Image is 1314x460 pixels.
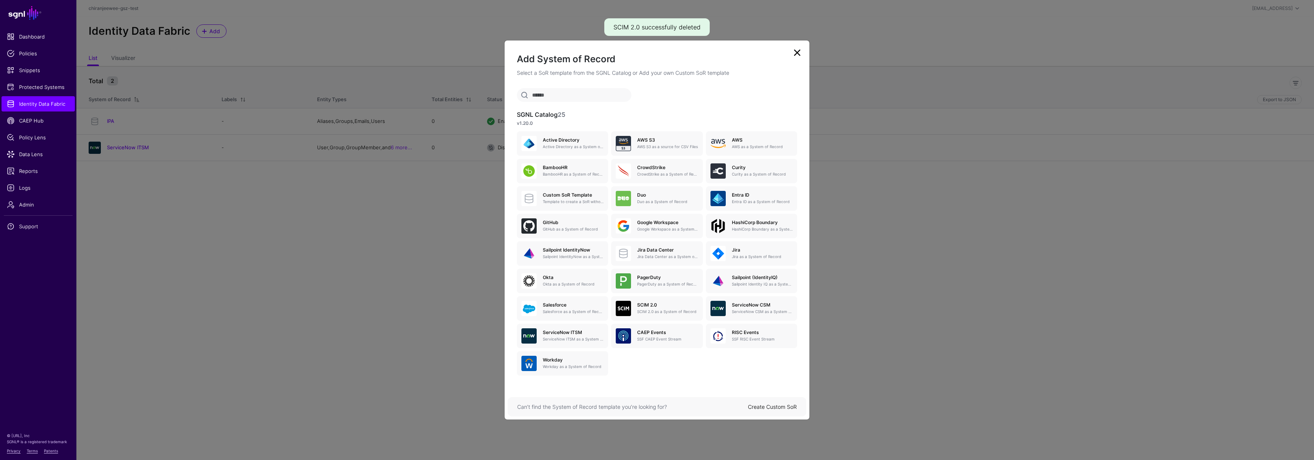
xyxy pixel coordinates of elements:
a: DuoDuo as a System of Record [611,186,702,211]
img: svg+xml;base64,PHN2ZyB3aWR0aD0iNjQiIGhlaWdodD0iNjQiIHZpZXdCb3g9IjAgMCA2NCA2NCIgZmlsbD0ibm9uZSIgeG... [710,301,726,316]
h2: Add System of Record [517,53,797,66]
a: Create Custom SoR [748,404,797,410]
p: Template to create a SoR without any entities, attributes or relationships. Once created, you can... [543,199,604,205]
img: svg+xml;base64,PHN2ZyB3aWR0aD0iNjQiIGhlaWdodD0iNjQiIHZpZXdCb3g9IjAgMCA2NCA2NCIgZmlsbD0ibm9uZSIgeG... [616,301,631,316]
a: WorkdayWorkday as a System of Record [517,351,608,376]
p: Entra ID as a System of Record [732,199,793,205]
a: PagerDutyPagerDuty as a System of Record [611,269,702,293]
p: Okta as a System of Record [543,281,604,287]
p: Curity as a System of Record [732,171,793,177]
div: SCIM 2.0 successfully deleted [604,18,710,36]
a: OktaOkta as a System of Record [517,269,608,293]
h5: Curity [732,165,793,170]
h5: RISC Events [732,330,793,335]
a: ServiceNow CSMServiceNow CSM as a System of Record [706,296,797,321]
a: Sailpoint (IdentityIQ)Sailpoint Identity IQ as a System of Record [706,269,797,293]
p: PagerDuty as a System of Record [637,281,698,287]
p: AWS S3 as a source for CSV Files [637,144,698,150]
p: Active Directory as a System of Record [543,144,604,150]
img: svg+xml;base64,PHN2ZyB3aWR0aD0iNjQiIGhlaWdodD0iNjQiIHZpZXdCb3g9IjAgMCA2NCA2NCIgZmlsbD0ibm9uZSIgeG... [710,328,726,344]
img: svg+xml;base64,PHN2ZyB3aWR0aD0iNjQiIGhlaWdodD0iNjQiIHZpZXdCb3g9IjAgMCA2NCA2NCIgZmlsbD0ibm9uZSIgeG... [616,136,631,151]
a: Custom SoR TemplateTemplate to create a SoR without any entities, attributes or relationships. On... [517,186,608,211]
h5: SCIM 2.0 [637,302,698,308]
h5: HashiCorp Boundary [732,220,793,225]
h5: ServiceNow ITSM [543,330,604,335]
h5: Duo [637,192,698,198]
p: AWS as a System of Record [732,144,793,150]
img: svg+xml;base64,PHN2ZyB3aWR0aD0iNjQiIGhlaWdodD0iNjQiIHZpZXdCb3g9IjAgMCA2NCA2NCIgZmlsbD0ibm9uZSIgeG... [521,301,537,316]
p: SSF RISC Event Stream [732,336,793,342]
p: Sailpoint IdentityNow as a System of Record [543,254,604,260]
div: Can’t find the System of Record template you’re looking for? [517,403,748,411]
img: svg+xml;base64,PHN2ZyB4bWxucz0iaHR0cDovL3d3dy53My5vcmcvMjAwMC9zdmciIHdpZHRoPSIxMDBweCIgaGVpZ2h0PS... [710,218,726,234]
a: Sailpoint IdentityNowSailpoint IdentityNow as a System of Record [517,241,608,266]
p: Workday as a System of Record [543,364,604,370]
img: svg+xml;base64,PHN2ZyB3aWR0aD0iNjQiIGhlaWdodD0iNjQiIHZpZXdCb3g9IjAgMCA2NCA2NCIgZmlsbD0ibm9uZSIgeG... [521,356,537,371]
img: svg+xml;base64,PHN2ZyB3aWR0aD0iNjQiIGhlaWdodD0iNjQiIHZpZXdCb3g9IjAgMCA2NCA2NCIgZmlsbD0ibm9uZSIgeG... [616,218,631,234]
p: ServiceNow CSM as a System of Record [732,309,793,315]
p: BambooHR as a System of Record [543,171,604,177]
strong: v1.20.0 [517,120,533,126]
img: svg+xml;base64,PHN2ZyB3aWR0aD0iNjQiIGhlaWdodD0iNjQiIHZpZXdCb3g9IjAgMCA2NCA2NCIgZmlsbD0ibm9uZSIgeG... [521,328,537,344]
p: HashiCorp Boundary as a System of Record [732,226,793,232]
h5: CrowdStrike [637,165,698,170]
img: svg+xml;base64,PHN2ZyB3aWR0aD0iNjQiIGhlaWdodD0iNjQiIHZpZXdCb3g9IjAgMCA2NCA2NCIgZmlsbD0ibm9uZSIgeG... [521,163,537,179]
a: AWSAWS as a System of Record [706,131,797,156]
a: Google WorkspaceGoogle Workspace as a System of Record [611,214,702,238]
a: Active DirectoryActive Directory as a System of Record [517,131,608,156]
a: HashiCorp BoundaryHashiCorp Boundary as a System of Record [706,214,797,238]
img: svg+xml;base64,PHN2ZyB3aWR0aD0iNjQiIGhlaWdodD0iNjQiIHZpZXdCb3g9IjAgMCA2NCA2NCIgZmlsbD0ibm9uZSIgeG... [710,246,726,261]
h5: Entra ID [732,192,793,198]
img: svg+xml;base64,PHN2ZyB3aWR0aD0iNjQiIGhlaWdodD0iNjQiIHZpZXdCb3g9IjAgMCA2NCA2NCIgZmlsbD0ibm9uZSIgeG... [521,246,537,261]
a: CAEP EventsSSF CAEP Event Stream [611,324,702,348]
p: SSF CAEP Event Stream [637,336,698,342]
img: svg+xml;base64,PHN2ZyB4bWxucz0iaHR0cDovL3d3dy53My5vcmcvMjAwMC9zdmciIHhtbG5zOnhsaW5rPSJodHRwOi8vd3... [710,136,726,151]
img: svg+xml;base64,PHN2ZyB3aWR0aD0iNjQiIGhlaWdodD0iNjQiIHZpZXdCb3g9IjAgMCA2NCA2NCIgZmlsbD0ibm9uZSIgeG... [521,136,537,151]
img: svg+xml;base64,PHN2ZyB3aWR0aD0iNjQiIGhlaWdodD0iNjQiIHZpZXdCb3g9IjAgMCA2NCA2NCIgZmlsbD0ibm9uZSIgeG... [521,273,537,289]
p: Google Workspace as a System of Record [637,226,698,232]
h3: SGNL Catalog [517,111,797,118]
p: Jira Data Center as a System of Record [637,254,698,260]
span: 25 [558,111,565,118]
a: CrowdStrikeCrowdStrike as a System of Record [611,159,702,183]
h5: Sailpoint IdentityNow [543,247,604,253]
a: AWS S3AWS S3 as a source for CSV Files [611,131,702,156]
p: Duo as a System of Record [637,199,698,205]
p: Sailpoint Identity IQ as a System of Record [732,281,793,287]
h5: Sailpoint (IdentityIQ) [732,275,793,280]
img: svg+xml;base64,PHN2ZyB3aWR0aD0iNjQiIGhlaWdodD0iNjQiIHZpZXdCb3g9IjAgMCA2NCA2NCIgZmlsbD0ibm9uZSIgeG... [710,191,726,206]
p: ServiceNow ITSM as a System of Record [543,336,604,342]
a: BambooHRBambooHR as a System of Record [517,159,608,183]
a: CurityCurity as a System of Record [706,159,797,183]
img: svg+xml;base64,PHN2ZyB3aWR0aD0iNjQiIGhlaWdodD0iNjQiIHZpZXdCb3g9IjAgMCA2NCA2NCIgZmlsbD0ibm9uZSIgeG... [710,163,726,179]
h5: AWS [732,137,793,143]
h5: Workday [543,357,604,363]
h5: ServiceNow CSM [732,302,793,308]
h5: CAEP Events [637,330,698,335]
a: ServiceNow ITSMServiceNow ITSM as a System of Record [517,324,608,348]
h5: Jira Data Center [637,247,698,253]
a: SalesforceSalesforce as a System of Record [517,296,608,321]
h5: Okta [543,275,604,280]
img: svg+xml;base64,PHN2ZyB3aWR0aD0iNjQiIGhlaWdodD0iNjQiIHZpZXdCb3g9IjAgMCA2NCA2NCIgZmlsbD0ibm9uZSIgeG... [616,163,631,179]
p: Select a SoR template from the SGNL Catalog or Add your own Custom SoR template [517,69,797,77]
img: svg+xml;base64,PHN2ZyB3aWR0aD0iNjQiIGhlaWdodD0iNjQiIHZpZXdCb3g9IjAgMCA2NCA2NCIgZmlsbD0ibm9uZSIgeG... [616,273,631,289]
a: GitHubGitHub as a System of Record [517,214,608,238]
img: svg+xml;base64,PHN2ZyB3aWR0aD0iNjQiIGhlaWdodD0iNjQiIHZpZXdCb3g9IjAgMCA2NCA2NCIgZmlsbD0ibm9uZSIgeG... [710,273,726,289]
a: JiraJira as a System of Record [706,241,797,266]
h5: Salesforce [543,302,604,308]
h5: BambooHR [543,165,604,170]
p: Salesforce as a System of Record [543,309,604,315]
h5: Active Directory [543,137,604,143]
a: Jira Data CenterJira Data Center as a System of Record [611,241,702,266]
h5: Jira [732,247,793,253]
a: Entra IDEntra ID as a System of Record [706,186,797,211]
img: svg+xml;base64,PHN2ZyB3aWR0aD0iNjQiIGhlaWdodD0iNjQiIHZpZXdCb3g9IjAgMCA2NCA2NCIgZmlsbD0ibm9uZSIgeG... [521,218,537,234]
img: svg+xml;base64,PHN2ZyB3aWR0aD0iNjQiIGhlaWdodD0iNjQiIHZpZXdCb3g9IjAgMCA2NCA2NCIgZmlsbD0ibm9uZSIgeG... [616,328,631,344]
p: Jira as a System of Record [732,254,793,260]
a: RISC EventsSSF RISC Event Stream [706,324,797,348]
img: svg+xml;base64,PHN2ZyB3aWR0aD0iNjQiIGhlaWdodD0iNjQiIHZpZXdCb3g9IjAgMCA2NCA2NCIgZmlsbD0ibm9uZSIgeG... [616,191,631,206]
h5: Google Workspace [637,220,698,225]
a: SCIM 2.0SCIM 2.0 as a System of Record [611,296,702,321]
h5: PagerDuty [637,275,698,280]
